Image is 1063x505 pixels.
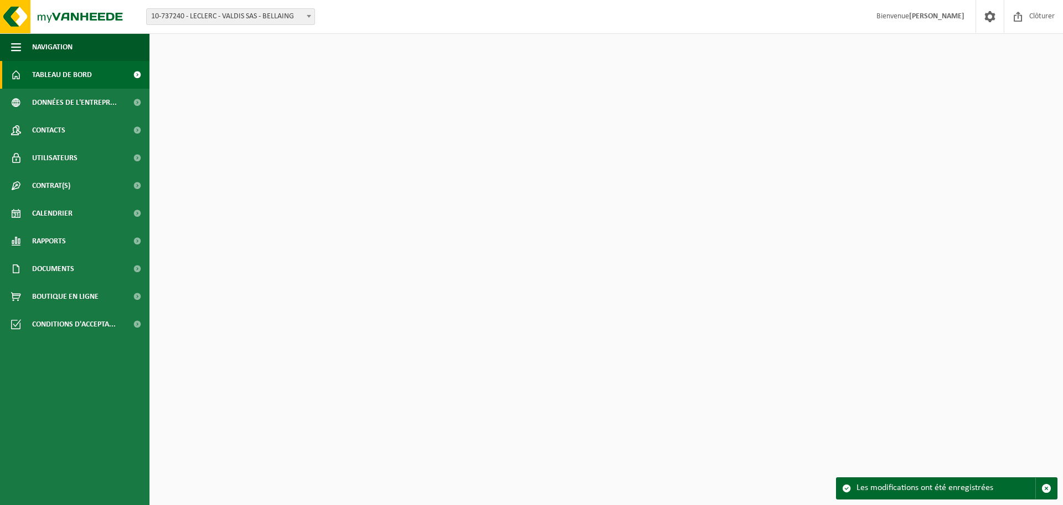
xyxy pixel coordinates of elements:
[856,478,1035,499] div: Les modifications ont été enregistrées
[146,8,315,25] span: 10-737240 - LECLERC - VALDIS SAS - BELLAING
[32,255,74,283] span: Documents
[909,12,964,21] strong: [PERSON_NAME]
[32,61,92,89] span: Tableau de bord
[32,89,117,116] span: Données de l'entrepr...
[32,227,66,255] span: Rapports
[32,172,70,200] span: Contrat(s)
[32,116,65,144] span: Contacts
[147,9,314,24] span: 10-737240 - LECLERC - VALDIS SAS - BELLAING
[32,144,78,172] span: Utilisateurs
[32,200,73,227] span: Calendrier
[32,283,99,310] span: Boutique en ligne
[32,310,116,338] span: Conditions d'accepta...
[32,33,73,61] span: Navigation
